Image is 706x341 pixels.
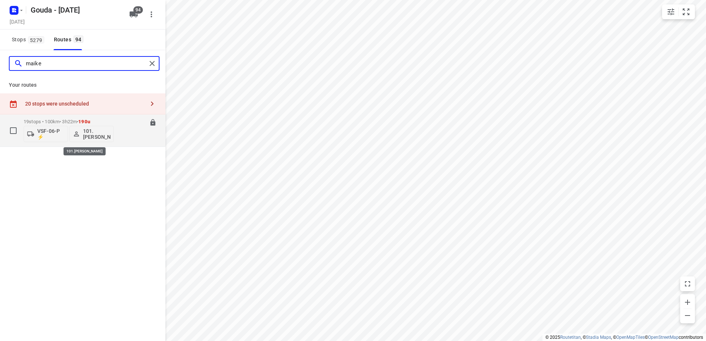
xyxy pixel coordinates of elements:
[24,126,68,142] button: VSF-06-P ⚡
[54,35,86,44] div: Routes
[616,335,645,340] a: OpenMapTiles
[133,6,143,14] span: 94
[25,101,145,107] div: 20 stops were unscheduled
[78,119,90,124] span: 190u
[28,4,123,16] h5: Rename
[24,119,114,124] p: 19 stops • 100km • 3h22m
[28,36,44,44] span: 5279
[6,123,21,138] span: Select
[77,119,78,124] span: •
[144,7,159,22] button: More
[12,35,47,44] span: Stops
[648,335,679,340] a: OpenStreetMap
[545,335,703,340] li: © 2025 , © , © © contributors
[26,58,147,69] input: Search routes
[586,335,611,340] a: Stadia Maps
[9,81,157,89] p: Your routes
[83,128,110,140] p: 101.[PERSON_NAME]
[149,119,157,127] button: Lock route
[679,4,693,19] button: Fit zoom
[126,7,141,22] button: 94
[560,335,581,340] a: Routetitan
[37,128,65,140] p: VSF-06-P ⚡
[69,126,114,142] button: 101.[PERSON_NAME]
[664,4,678,19] button: Map settings
[73,35,83,43] span: 94
[7,17,28,26] h5: Project date
[662,4,695,19] div: small contained button group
